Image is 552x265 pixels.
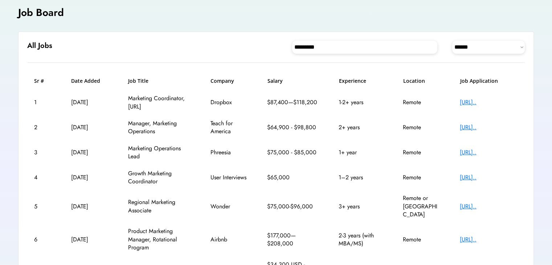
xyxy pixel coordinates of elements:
div: [URL].. [460,203,518,211]
div: $65,000 [267,174,318,182]
div: User Interviews [210,174,247,182]
div: [URL].. [460,148,518,156]
div: Airbnb [210,236,247,244]
h6: Date Added [71,77,107,85]
div: 2 [34,123,50,131]
h4: Job Board [18,5,64,20]
div: [URL].. [460,236,518,244]
div: $75,000-$96,000 [267,203,318,211]
div: Remote [403,98,439,106]
div: [DATE] [71,123,107,131]
div: Marketing Operations Lead [128,144,190,161]
div: $64,900 - $98,800 [267,123,318,131]
div: Remote [403,174,439,182]
div: [DATE] [71,148,107,156]
div: 1-2+ years [339,98,382,106]
div: $87,400—$118,200 [267,98,318,106]
div: Regional Marketing Associate [128,198,190,215]
div: Remote or [GEOGRAPHIC_DATA] [403,194,439,219]
div: [URL].. [460,123,518,131]
h6: Location [403,77,439,85]
div: Product Marketing Manager, Rotational Program [128,227,190,252]
h6: All Jobs [27,41,52,51]
h6: Job Application [460,77,518,85]
div: [DATE] [71,98,107,106]
div: Marketing Coordinator, [URL] [128,94,190,111]
div: Phreesia [210,148,247,156]
div: [URL].. [460,98,518,106]
div: [DATE] [71,174,107,182]
h6: Sr # [34,77,50,85]
div: 2-3 years (with MBA/MS) [339,232,382,248]
div: 1 [34,98,50,106]
div: 3 [34,148,50,156]
div: [URL].. [460,174,518,182]
div: $177,000—$208,000 [267,232,318,248]
div: Growth Marketing Coordinator [128,170,190,186]
h6: Salary [267,77,318,85]
div: $75,000 - $85,000 [267,148,318,156]
div: Teach for America [210,119,247,136]
div: Remote [403,148,439,156]
div: Remote [403,123,439,131]
div: Wonder [210,203,247,211]
div: 6 [34,236,50,244]
h6: Experience [339,77,383,85]
div: 1+ year [339,148,382,156]
div: 5 [34,203,50,211]
h6: Job Title [128,77,148,85]
div: 1–2 years [339,174,382,182]
div: [DATE] [71,236,107,244]
div: Manager, Marketing Operations [128,119,190,136]
div: [DATE] [71,203,107,211]
h6: Company [210,77,247,85]
div: 4 [34,174,50,182]
div: Dropbox [210,98,247,106]
div: 3+ years [339,203,382,211]
div: 2+ years [339,123,382,131]
div: Remote [403,236,439,244]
